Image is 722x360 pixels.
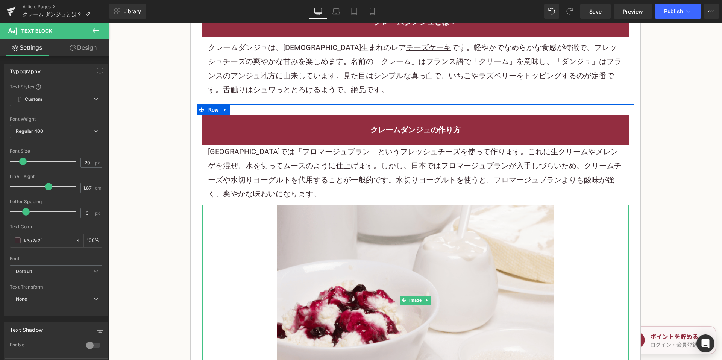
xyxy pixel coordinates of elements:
span: Preview [623,8,643,15]
b: Regular 400 [16,128,44,134]
div: Open Intercom Messenger [696,334,714,352]
a: Expand / Collapse [314,273,322,282]
span: Row [98,82,112,93]
div: Text Color [10,224,102,229]
span: クレーム ダンジュとは？ [23,11,82,17]
span: Publish [664,8,683,14]
p: [GEOGRAPHIC_DATA]では「 」というフレッシュチーズを使って作ります。これに やメレンゲを混ぜ、水を切ってムースのように仕上げます。しかし、日本では が入手しづらいため、 や水切り... [99,122,514,179]
button: More [704,4,719,19]
a: Design [56,39,111,56]
a: Expand / Collapse [112,82,121,93]
div: Font Size [10,149,102,154]
input: Color [24,236,72,245]
a: フロマージュブラン [332,138,400,147]
button: Undo [544,4,559,19]
span: Library [123,8,141,15]
a: フロマージュブラン [194,125,261,134]
button: Publish [655,4,701,19]
div: Typography [10,64,41,74]
div: % [84,234,102,247]
p: クレームダンジュは、[DEMOGRAPHIC_DATA]生まれのレア です。軽やかでなめらかな食感が特徴で、フレッシュチーズの爽やかな甘みを楽しめます。名前の「クレーム」はフランス語で「クリーム... [99,18,514,74]
span: Text Block [21,28,52,34]
a: チーズケーキ [297,20,343,29]
div: Font [10,256,102,261]
a: 生クリーム [442,125,479,134]
a: Tablet [345,4,363,19]
a: New Library [109,4,146,19]
span: Image [299,273,314,282]
a: Preview [614,4,652,19]
span: em [95,185,101,190]
b: Custom [25,96,42,103]
div: Font Weight [10,117,102,122]
button: Redo [562,4,577,19]
div: Letter Spacing [10,199,102,204]
h2: クレームダンジュの作り方 [99,100,514,114]
b: None [16,296,27,302]
span: Save [589,8,602,15]
div: Text Transform [10,284,102,290]
div: Text Shadow [10,322,43,333]
a: クリームチーズ [99,138,513,161]
div: Text Styles [10,84,102,90]
a: Article Pages [23,4,109,10]
a: Mobile [363,4,381,19]
div: Line Height [10,174,102,179]
div: Enable [10,342,79,350]
span: px [95,211,101,216]
a: Laptop [327,4,345,19]
i: Default [16,269,32,275]
span: px [95,160,101,165]
a: Desktop [309,4,327,19]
